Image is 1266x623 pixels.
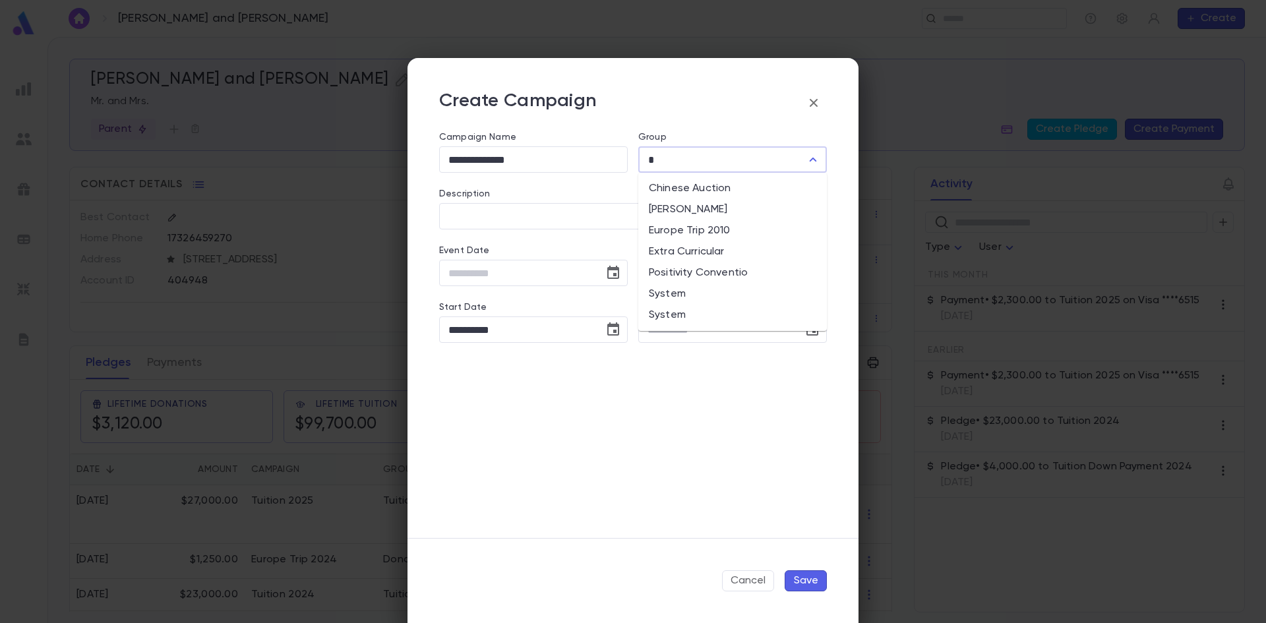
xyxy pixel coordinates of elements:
button: Choose date, selected date is Sep 10, 2025 [600,316,626,343]
li: Europe Trip 2010 [638,220,827,241]
button: Close [804,150,822,169]
li: Extra Curricular [638,241,827,262]
label: Event Date [439,245,628,256]
li: Chinese Auction [638,178,827,199]
label: Group [638,132,667,142]
label: Campaign Name [439,132,516,142]
li: Positivity Conventio [638,262,827,283]
button: Choose date [600,260,626,286]
button: Cancel [722,570,774,591]
li: System [638,283,827,305]
label: Description [439,189,491,199]
button: Save [785,570,827,591]
label: Start Date [439,302,628,312]
p: Create Campaign [439,90,596,116]
li: [PERSON_NAME] [638,199,827,220]
li: System [638,305,827,326]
